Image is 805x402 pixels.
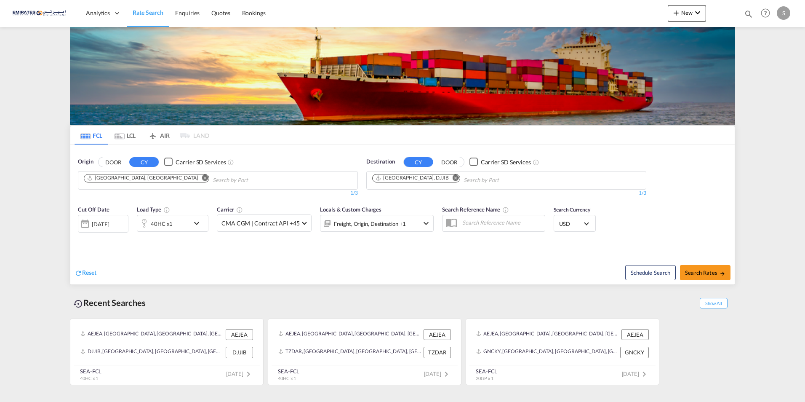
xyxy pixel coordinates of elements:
[133,9,163,16] span: Rate Search
[758,6,773,20] span: Help
[268,319,461,385] recent-search-card: AEJEA, [GEOGRAPHIC_DATA], [GEOGRAPHIC_DATA], [GEOGRAPHIC_DATA], [GEOGRAPHIC_DATA] AEJEATZDAR, [GE...
[639,369,649,379] md-icon: icon-chevron-right
[622,370,649,377] span: [DATE]
[424,370,451,377] span: [DATE]
[533,159,539,166] md-icon: Unchecked: Search for CY (Container Yard) services for all selected carriers.Checked : Search for...
[481,158,531,166] div: Carrier SD Services
[70,319,264,385] recent-search-card: AEJEA, [GEOGRAPHIC_DATA], [GEOGRAPHIC_DATA], [GEOGRAPHIC_DATA], [GEOGRAPHIC_DATA] AEJEADJJIB, [GE...
[242,9,266,16] span: Bookings
[671,9,703,16] span: New
[221,219,299,228] span: CMA CGM | Contract API +45
[83,172,296,187] md-chips-wrap: Chips container. Use arrow keys to select chips.
[78,206,109,213] span: Cut Off Date
[700,298,728,308] span: Show All
[278,347,421,358] div: TZDAR, Dar es Salaam, Tanzania, United Republic of, Eastern Africa, Africa
[129,157,159,167] button: CY
[476,375,493,381] span: 20GP x 1
[464,174,544,187] input: Chips input.
[80,367,101,375] div: SEA-FCL
[217,206,243,213] span: Carrier
[320,206,381,213] span: Locals & Custom Charges
[226,329,253,340] div: AEJEA
[693,8,703,18] md-icon: icon-chevron-down
[148,131,158,137] md-icon: icon-airplane
[226,370,253,377] span: [DATE]
[458,216,545,229] input: Search Reference Name
[278,367,299,375] div: SEA-FCL
[366,190,646,197] div: 1/3
[75,269,82,277] md-icon: icon-refresh
[375,174,449,182] div: Djibouti, DJJIB
[671,8,681,18] md-icon: icon-plus 400-fg
[558,217,591,230] md-select: Select Currency: $ USDUnited States Dollar
[142,126,176,145] md-tab-item: AIR
[211,9,230,16] span: Quotes
[13,4,69,23] img: c67187802a5a11ec94275b5db69a26e6.png
[192,218,206,228] md-icon: icon-chevron-down
[720,271,725,276] md-icon: icon-arrow-right
[441,369,451,379] md-icon: icon-chevron-right
[196,174,209,183] button: Remove
[163,206,170,213] md-icon: icon-information-outline
[320,215,434,232] div: Freight Origin Destination Factory Stuffingicon-chevron-down
[75,126,108,145] md-tab-item: FCL
[70,27,735,125] img: LCL+%26+FCL+BACKGROUND.png
[777,6,790,20] div: S
[78,215,128,233] div: [DATE]
[226,347,253,358] div: DJJIB
[424,329,451,340] div: AEJEA
[476,329,619,340] div: AEJEA, Jebel Ali, United Arab Emirates, Middle East, Middle East
[466,319,659,385] recent-search-card: AEJEA, [GEOGRAPHIC_DATA], [GEOGRAPHIC_DATA], [GEOGRAPHIC_DATA], [GEOGRAPHIC_DATA] AEJEAGNCKY, [GE...
[334,218,406,230] div: Freight Origin Destination Factory Stuffing
[375,174,450,182] div: Press delete to remove this chip.
[278,375,296,381] span: 40HC x 1
[70,293,149,312] div: Recent Searches
[469,158,531,166] md-checkbox: Checkbox No Ink
[80,347,224,358] div: DJJIB, Djibouti, Djibouti, Eastern Africa, Africa
[744,9,753,19] md-icon: icon-magnify
[278,329,421,340] div: AEJEA, Jebel Ali, United Arab Emirates, Middle East, Middle East
[99,157,128,167] button: DOOR
[554,206,590,213] span: Search Currency
[442,206,509,213] span: Search Reference Name
[137,215,208,232] div: 40HC x1icon-chevron-down
[213,174,293,187] input: Chips input.
[78,190,358,197] div: 1/3
[73,299,83,309] md-icon: icon-backup-restore
[424,347,451,358] div: TZDAR
[227,159,234,166] md-icon: Unchecked: Search for CY (Container Yard) services for all selected carriers.Checked : Search for...
[621,329,649,340] div: AEJEA
[164,158,226,166] md-checkbox: Checkbox No Ink
[680,265,730,280] button: Search Ratesicon-arrow-right
[176,158,226,166] div: Carrier SD Services
[502,206,509,213] md-icon: Your search will be saved by the below given name
[80,329,224,340] div: AEJEA, Jebel Ali, United Arab Emirates, Middle East, Middle East
[70,145,735,284] div: OriginDOOR CY Checkbox No InkUnchecked: Search for CY (Container Yard) services for all selected ...
[87,174,198,182] div: Jebel Ali, AEJEA
[137,206,170,213] span: Load Type
[78,232,84,243] md-datepicker: Select
[243,369,253,379] md-icon: icon-chevron-right
[366,158,395,166] span: Destination
[668,5,706,22] button: icon-plus 400-fgNewicon-chevron-down
[476,367,497,375] div: SEA-FCL
[371,172,547,187] md-chips-wrap: Chips container. Use arrow keys to select chips.
[78,158,93,166] span: Origin
[685,269,725,276] span: Search Rates
[108,126,142,145] md-tab-item: LCL
[80,375,98,381] span: 40HC x 1
[87,174,200,182] div: Press delete to remove this chip.
[82,269,96,276] span: Reset
[434,157,464,167] button: DOOR
[758,6,777,21] div: Help
[421,218,431,228] md-icon: icon-chevron-down
[175,9,200,16] span: Enquiries
[625,265,676,280] button: Note: By default Schedule search will only considerorigin ports, destination ports and cut off da...
[620,347,649,358] div: GNCKY
[559,220,583,228] span: USD
[404,157,433,167] button: CY
[92,220,109,228] div: [DATE]
[151,218,173,230] div: 40HC x1
[75,268,96,278] div: icon-refreshReset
